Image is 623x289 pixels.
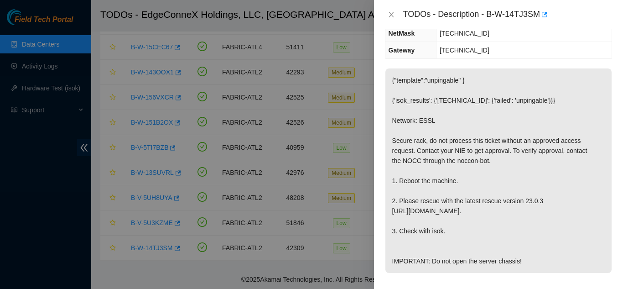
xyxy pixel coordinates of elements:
span: Gateway [389,47,415,54]
div: TODOs - Description - B-W-14TJ3SM [403,7,612,22]
button: Close [385,11,398,19]
span: [TECHNICAL_ID] [440,30,489,37]
p: {"template":"unpingable" } {'isok_results': {'[TECHNICAL_ID]': {'failed': 'unpingable'}}} Network... [385,68,612,273]
span: NetMask [389,30,415,37]
span: [TECHNICAL_ID] [440,47,489,54]
span: close [388,11,395,18]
